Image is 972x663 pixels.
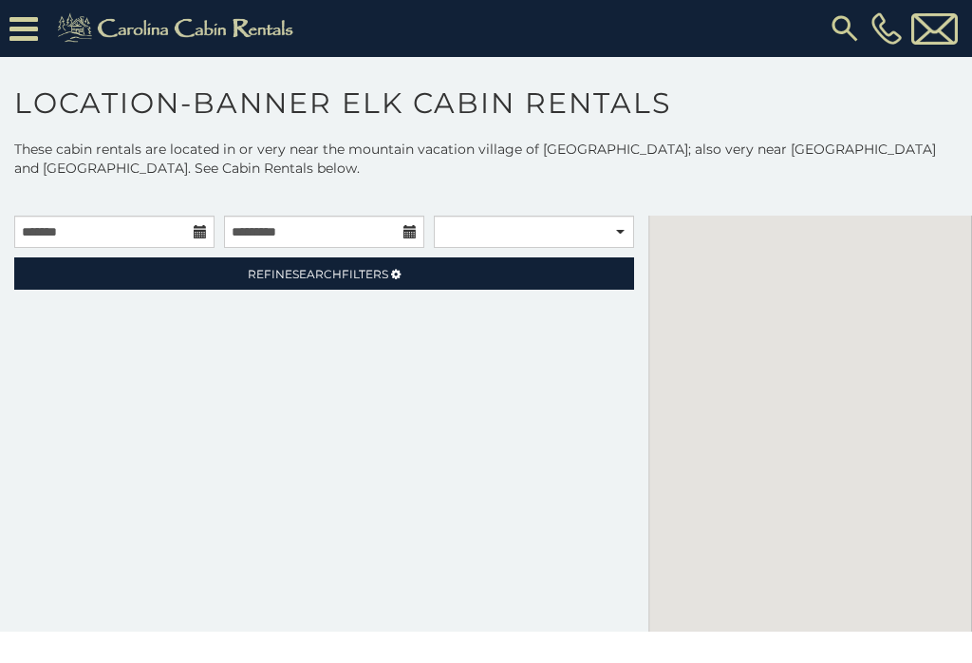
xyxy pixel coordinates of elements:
[828,11,862,46] img: search-regular.svg
[292,267,342,281] span: Search
[867,12,907,45] a: [PHONE_NUMBER]
[47,9,309,47] img: Khaki-logo.png
[14,257,634,290] a: RefineSearchFilters
[248,267,388,281] span: Refine Filters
